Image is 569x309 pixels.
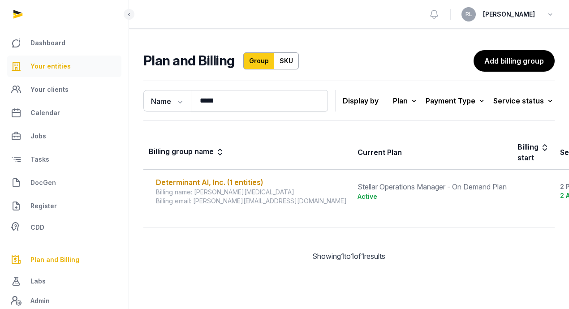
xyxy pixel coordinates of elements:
[493,94,555,107] div: Service status
[7,270,121,292] a: Labs
[30,107,60,118] span: Calendar
[7,56,121,77] a: Your entities
[143,90,191,112] button: Name
[361,252,364,261] span: 1
[156,197,347,206] div: Billing email: [PERSON_NAME][EMAIL_ADDRESS][DOMAIN_NAME]
[149,146,224,159] div: Billing group name
[358,181,507,192] div: Stellar Operations Manager - On Demand Plan
[517,142,549,163] div: Billing start
[30,296,50,306] span: Admin
[358,192,507,201] div: Active
[7,79,121,100] a: Your clients
[30,131,46,142] span: Jobs
[274,52,299,69] a: SKU
[156,188,347,197] div: Billing name: [PERSON_NAME][MEDICAL_DATA]
[30,154,49,165] span: Tasks
[7,102,121,124] a: Calendar
[30,38,65,48] span: Dashboard
[393,94,418,107] div: Plan
[7,32,121,54] a: Dashboard
[343,94,379,108] p: Display by
[341,252,344,261] span: 1
[143,251,555,262] div: Showing to of results
[30,177,56,188] span: DocGen
[426,94,486,107] div: Payment Type
[30,276,46,287] span: Labs
[30,254,79,265] span: Plan and Billing
[30,84,69,95] span: Your clients
[243,52,275,69] a: Group
[156,177,347,188] div: Determinant AI, Inc. (1 entities)
[358,147,402,158] div: Current Plan
[7,149,121,170] a: Tasks
[483,9,535,20] span: [PERSON_NAME]
[7,219,121,236] a: CDD
[466,12,472,17] span: RL
[461,7,476,21] button: RL
[30,222,44,233] span: CDD
[7,249,121,270] a: Plan and Billing
[7,172,121,193] a: DocGen
[30,61,71,72] span: Your entities
[7,125,121,147] a: Jobs
[143,52,234,69] h2: Plan and Billing
[7,195,121,217] a: Register
[30,201,57,211] span: Register
[474,50,555,72] a: Add billing group
[351,252,354,261] span: 1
